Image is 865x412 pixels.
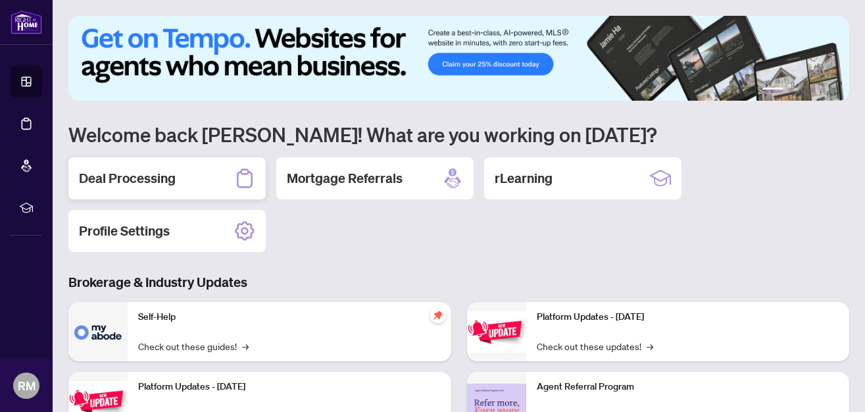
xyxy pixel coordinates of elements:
[537,380,839,394] p: Agent Referral Program
[810,88,815,93] button: 4
[18,376,36,395] span: RM
[430,307,446,323] span: pushpin
[820,88,826,93] button: 5
[79,222,170,240] h2: Profile Settings
[138,380,441,394] p: Platform Updates - [DATE]
[647,339,653,353] span: →
[68,273,849,292] h3: Brokerage & Industry Updates
[762,88,783,93] button: 1
[138,310,441,324] p: Self-Help
[68,122,849,147] h1: Welcome back [PERSON_NAME]! What are you working on [DATE]?
[68,302,128,361] img: Self-Help
[11,10,42,34] img: logo
[789,88,794,93] button: 2
[242,339,249,353] span: →
[799,88,804,93] button: 3
[537,310,839,324] p: Platform Updates - [DATE]
[495,169,553,188] h2: rLearning
[287,169,403,188] h2: Mortgage Referrals
[831,88,836,93] button: 6
[138,339,249,353] a: Check out these guides!→
[537,339,653,353] a: Check out these updates!→
[68,16,849,101] img: Slide 0
[467,311,526,353] img: Platform Updates - June 23, 2025
[79,169,176,188] h2: Deal Processing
